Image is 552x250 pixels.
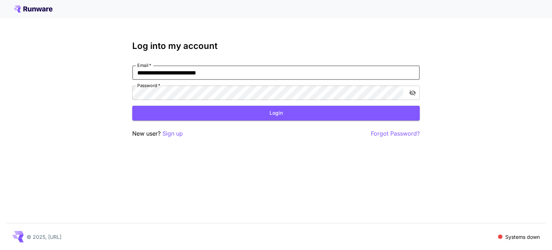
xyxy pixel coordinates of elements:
label: Password [137,82,160,88]
button: Login [132,106,420,121]
label: Email [137,62,151,68]
h3: Log into my account [132,41,420,51]
p: New user? [132,129,183,138]
p: Systems down [505,233,540,241]
button: Forgot Password? [371,129,420,138]
button: toggle password visibility [406,86,419,99]
button: Sign up [162,129,183,138]
p: © 2025, [URL] [27,233,61,241]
